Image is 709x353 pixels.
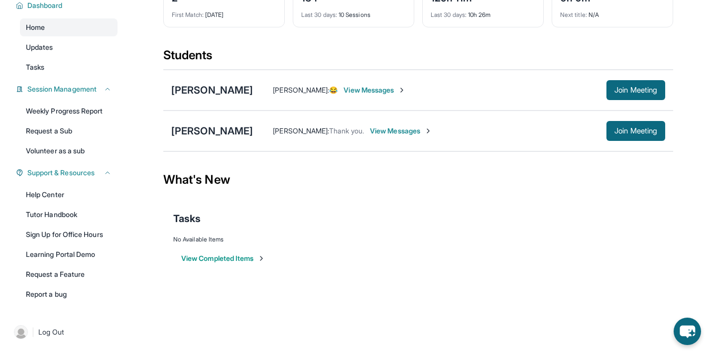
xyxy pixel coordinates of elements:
div: No Available Items [173,235,663,243]
a: Updates [20,38,118,56]
span: Updates [26,42,53,52]
a: Learning Portal Demo [20,245,118,263]
button: Join Meeting [606,80,665,100]
a: |Log Out [10,321,118,343]
a: Volunteer as a sub [20,142,118,160]
img: Chevron-Right [398,86,406,94]
button: Join Meeting [606,121,665,141]
span: 😂 [329,86,338,94]
div: [PERSON_NAME] [171,83,253,97]
span: Home [26,22,45,32]
a: Report a bug [20,285,118,303]
div: N/A [560,5,665,19]
span: Session Management [27,84,97,94]
span: Join Meeting [614,128,657,134]
img: Chevron-Right [424,127,432,135]
a: Tutor Handbook [20,206,118,224]
img: user-img [14,325,28,339]
a: Sign Up for Office Hours [20,226,118,243]
a: Weekly Progress Report [20,102,118,120]
button: chat-button [674,318,701,345]
span: Join Meeting [614,87,657,93]
div: Students [163,47,673,69]
span: Tasks [26,62,44,72]
span: [PERSON_NAME] : [273,126,329,135]
a: Request a Feature [20,265,118,283]
a: Home [20,18,118,36]
button: Session Management [23,84,112,94]
span: Thank you. [329,126,364,135]
a: Help Center [20,186,118,204]
div: [PERSON_NAME] [171,124,253,138]
span: [PERSON_NAME] : [273,86,329,94]
div: 10 Sessions [301,5,406,19]
div: 10h 26m [431,5,535,19]
a: Tasks [20,58,118,76]
span: Log Out [38,327,64,337]
a: Request a Sub [20,122,118,140]
button: Dashboard [23,0,112,10]
button: View Completed Items [181,253,265,263]
span: View Messages [370,126,432,136]
span: View Messages [344,85,406,95]
span: Support & Resources [27,168,95,178]
span: Last 30 days : [301,11,337,18]
span: Next title : [560,11,587,18]
span: First Match : [172,11,204,18]
div: [DATE] [172,5,276,19]
span: | [32,326,34,338]
span: Last 30 days : [431,11,467,18]
span: Tasks [173,212,201,226]
span: Dashboard [27,0,63,10]
button: Support & Resources [23,168,112,178]
div: What's New [163,158,673,202]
